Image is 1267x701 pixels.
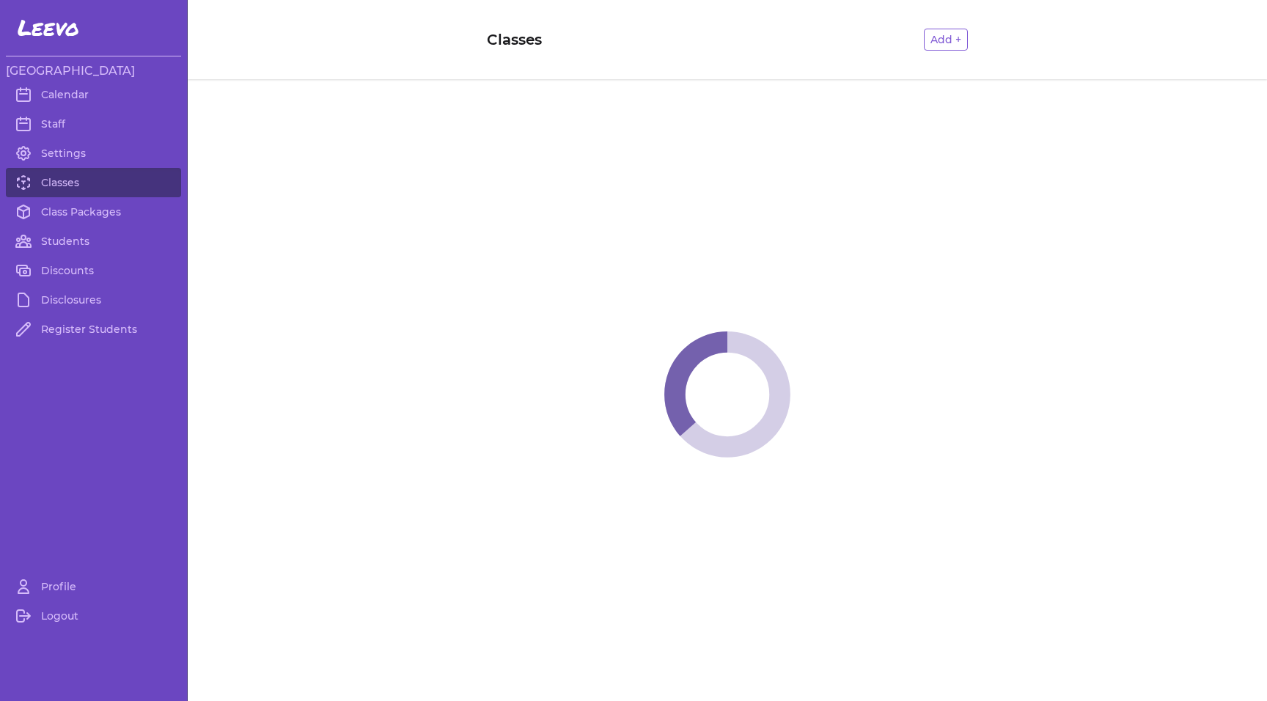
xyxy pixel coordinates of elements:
[924,29,968,51] button: Add +
[18,15,79,41] span: Leevo
[6,62,181,80] h3: [GEOGRAPHIC_DATA]
[6,168,181,197] a: Classes
[6,572,181,601] a: Profile
[6,197,181,227] a: Class Packages
[6,80,181,109] a: Calendar
[6,256,181,285] a: Discounts
[6,227,181,256] a: Students
[6,315,181,344] a: Register Students
[6,109,181,139] a: Staff
[6,285,181,315] a: Disclosures
[6,139,181,168] a: Settings
[6,601,181,631] a: Logout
